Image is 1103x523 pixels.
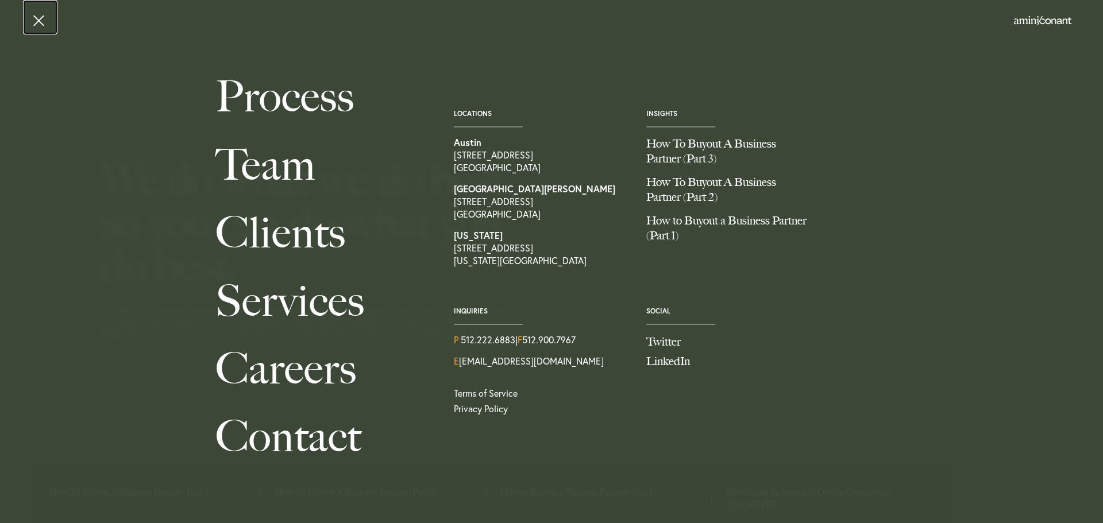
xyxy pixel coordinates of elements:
[215,131,428,199] a: Team
[215,63,428,130] a: Process
[1014,16,1071,25] img: Amini & Conant
[215,402,428,470] a: Contact
[646,353,822,370] a: Join us on LinkedIn
[646,175,822,213] a: How To Buyout A Business Partner (Part 2)
[454,334,629,346] div: | 512.900.7967
[454,229,629,267] a: View on map
[454,183,615,195] strong: [GEOGRAPHIC_DATA][PERSON_NAME]
[454,334,458,346] span: P
[646,213,822,251] a: How to Buyout a Business Partner (Part 1)
[454,307,629,315] span: Inquiries
[518,334,522,346] span: F
[454,229,503,241] strong: [US_STATE]
[646,109,677,118] a: Insights
[215,267,428,335] a: Services
[454,183,629,220] a: View on map
[646,334,822,350] a: Follow us on Twitter
[454,136,629,174] a: View on map
[454,402,629,415] a: Privacy Policy
[461,334,515,346] a: Call us at 5122226883
[454,136,481,148] strong: Austin
[454,387,518,400] a: Terms of Service
[454,355,604,367] a: Email Us
[215,199,428,266] a: Clients
[646,307,822,315] span: Social
[646,136,822,175] a: How To Buyout A Business Partner (Part 3)
[454,355,459,367] span: E
[454,109,492,118] a: Locations
[215,335,428,402] a: Careers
